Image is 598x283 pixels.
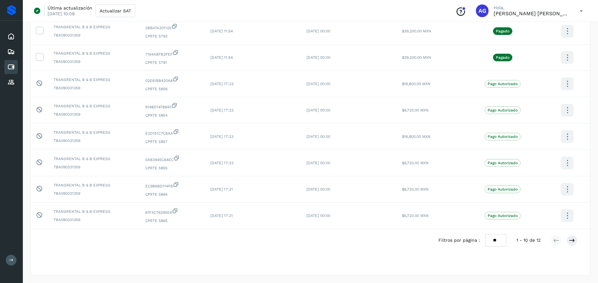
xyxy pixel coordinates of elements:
span: [DATE] 00:00 [306,55,330,60]
span: CPRTE 5791 [145,60,200,65]
span: 7164ABFB3FEF [145,50,200,57]
span: 0AB3945C64EC [145,155,200,163]
span: CPRTE 5854 [145,112,200,118]
p: Hola, [494,5,570,10]
span: $39,200.00 MXN [402,55,431,60]
span: E2D151C7C6AA [145,129,200,136]
div: Inicio [4,30,18,44]
p: Pago Autorizado [488,134,518,139]
span: TRANSRENTAL B & B EXPRESS [54,24,135,30]
span: TRANSRENTAL B & B EXPRESS [54,156,135,162]
span: CPRTE 5855 [145,165,200,171]
span: TBA090331359 [54,32,135,38]
span: [DATE] 00:00 [306,29,330,33]
p: Pago Autorizado [488,187,518,192]
span: [DATE] 17:23 [210,108,233,112]
span: [DATE] 17:21 [210,213,233,218]
p: Pago Autorizado [488,108,518,112]
p: [DATE] 10:08 [48,11,75,17]
span: [DATE] 11:54 [210,29,233,33]
div: Cuentas por pagar [4,60,18,74]
span: 02E61BB420A8 [145,76,200,84]
p: Pagado [496,29,509,33]
span: [DATE] 00:00 [306,187,330,192]
p: Pagado [496,55,509,60]
span: $6,720.00 MXN [402,213,429,218]
span: TRANSRENTAL B & B EXPRESS [54,130,135,135]
span: TBA090331359 [54,111,135,117]
span: [DATE] 17:21 [210,187,233,192]
span: $6,720.00 MXN [402,161,429,165]
span: [DATE] 17:23 [210,161,233,165]
span: [DATE] 00:00 [306,161,330,165]
span: TRANSRENTAL B & B EXPRESS [54,51,135,56]
span: $6,720.00 MXN [402,108,429,112]
span: Actualizar SAT [100,9,131,13]
span: CPRTE 5856 [145,86,200,92]
span: TBA090331359 [54,217,135,223]
span: TRANSRENTAL B & B EXPRESS [54,77,135,83]
span: CPRTE 5865 [145,218,200,224]
span: EC9B6BD114FB [145,181,200,189]
div: Proveedores [4,75,18,89]
span: [DATE] 11:54 [210,55,233,60]
span: [DATE] 17:23 [210,134,233,139]
span: [DATE] 00:00 [306,134,330,139]
span: CPRTE 5857 [145,139,200,145]
p: Abigail Gonzalez Leon [494,10,570,17]
span: $6,720.00 MXN [402,187,429,192]
span: 61F3C76295E6 [145,208,200,215]
p: Pago Autorizado [488,161,518,165]
span: $16,800.00 MXN [402,82,430,86]
button: Actualizar SAT [95,4,135,17]
span: $39,200.00 MXN [402,29,431,33]
span: TBA090331359 [54,164,135,170]
p: Pago Autorizado [488,213,518,218]
span: $16,800.00 MXN [402,134,430,139]
span: CPRTE 5793 [145,33,200,39]
span: 2BBA7A301125 [145,23,200,31]
span: TBA090331359 [54,85,135,91]
span: TBA090331359 [54,59,135,64]
span: [DATE] 00:00 [306,82,330,86]
span: [DATE] 00:00 [306,213,330,218]
span: [DATE] 17:23 [210,82,233,86]
div: Embarques [4,45,18,59]
span: CPRTE 5864 [145,192,200,197]
span: TRANSRENTAL B & B EXPRESS [54,182,135,188]
span: [DATE] 00:00 [306,108,330,112]
p: Pago Autorizado [488,82,518,86]
span: 914BD1478940 [145,102,200,110]
span: TBA090331359 [54,138,135,144]
span: Filtros por página : [438,237,480,244]
p: Última actualización [48,5,92,11]
span: TRANSRENTAL B & B EXPRESS [54,209,135,214]
span: 1 - 10 de 12 [516,237,541,244]
span: TBA090331359 [54,191,135,196]
span: TRANSRENTAL B & B EXPRESS [54,103,135,109]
